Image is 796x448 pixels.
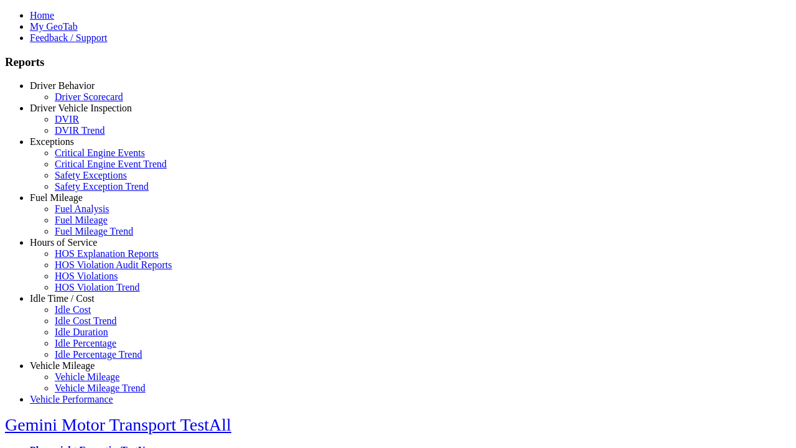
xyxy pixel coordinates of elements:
[55,271,118,281] a: HOS Violations
[55,304,91,315] a: Idle Cost
[55,371,119,382] a: Vehicle Mileage
[5,415,231,434] a: Gemini Motor Transport TestAll
[55,147,145,158] a: Critical Engine Events
[55,327,108,337] a: Idle Duration
[55,91,123,102] a: Driver Scorecard
[55,315,117,326] a: Idle Cost Trend
[30,237,97,248] a: Hours of Service
[55,282,140,292] a: HOS Violation Trend
[55,259,172,270] a: HOS Violation Audit Reports
[5,55,791,69] h3: Reports
[55,203,109,214] a: Fuel Analysis
[30,293,95,304] a: Idle Time / Cost
[55,349,142,360] a: Idle Percentage Trend
[55,170,127,180] a: Safety Exceptions
[55,248,159,259] a: HOS Explanation Reports
[30,21,78,32] a: My GeoTab
[55,215,108,225] a: Fuel Mileage
[55,125,104,136] a: DVIR Trend
[30,80,95,91] a: Driver Behavior
[55,181,149,192] a: Safety Exception Trend
[30,10,54,21] a: Home
[30,103,132,113] a: Driver Vehicle Inspection
[55,159,167,169] a: Critical Engine Event Trend
[30,32,107,43] a: Feedback / Support
[30,192,83,203] a: Fuel Mileage
[55,383,146,393] a: Vehicle Mileage Trend
[55,114,79,124] a: DVIR
[30,136,74,147] a: Exceptions
[55,226,133,236] a: Fuel Mileage Trend
[55,338,116,348] a: Idle Percentage
[30,360,95,371] a: Vehicle Mileage
[30,394,113,404] a: Vehicle Performance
